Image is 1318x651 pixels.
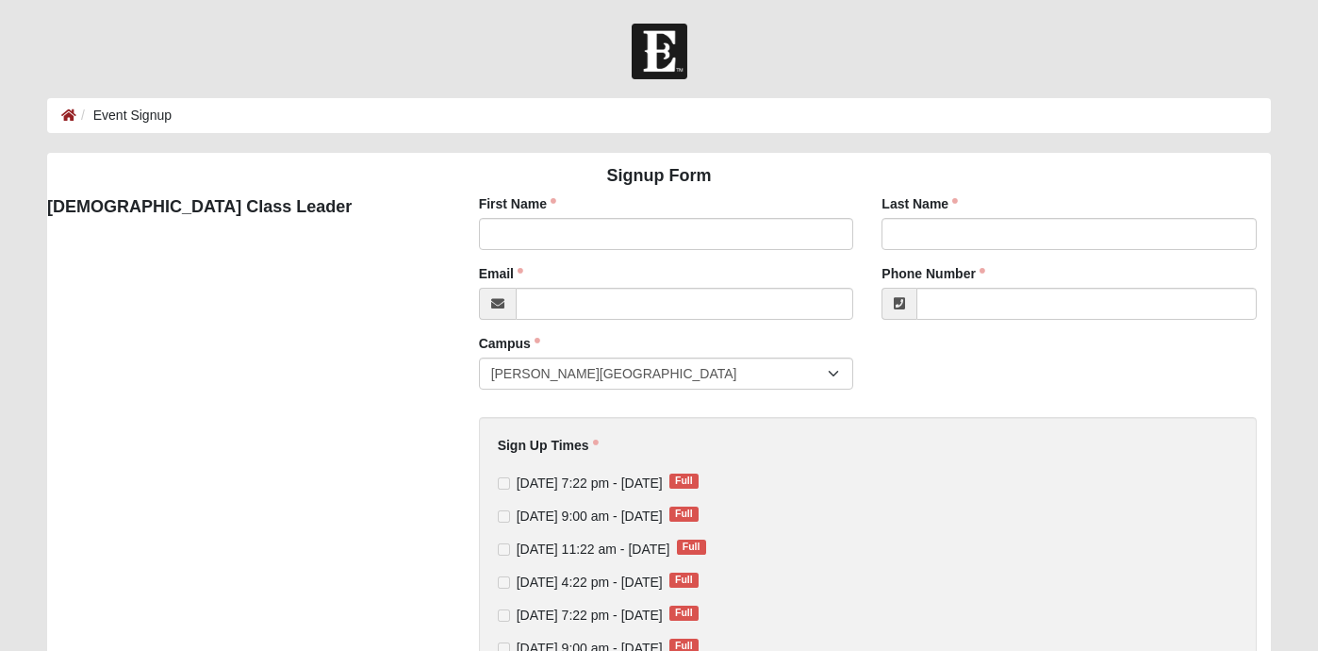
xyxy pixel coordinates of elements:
[47,197,352,216] strong: [DEMOGRAPHIC_DATA] Class Leader
[479,264,523,283] label: Email
[517,575,663,590] span: [DATE] 4:22 pm - [DATE]
[632,24,687,79] img: Church of Eleven22 Logo
[669,573,699,588] span: Full
[498,543,510,556] input: [DATE] 11:22 am - [DATE]Full
[517,476,663,491] span: [DATE] 7:22 pm - [DATE]
[479,194,556,213] label: First Name
[881,264,985,283] label: Phone Number
[498,510,510,523] input: [DATE] 9:00 am - [DATE]Full
[498,436,599,455] label: Sign Up Times
[669,606,699,621] span: Full
[677,540,706,555] span: Full
[498,576,510,589] input: [DATE] 4:22 pm - [DATE]Full
[669,507,699,522] span: Full
[517,608,663,623] span: [DATE] 7:22 pm - [DATE]
[498,477,510,490] input: [DATE] 7:22 pm - [DATE]Full
[479,334,540,353] label: Campus
[881,194,958,213] label: Last Name
[517,509,663,524] span: [DATE] 9:00 am - [DATE]
[47,166,1271,187] h4: Signup Form
[76,106,172,125] li: Event Signup
[669,474,699,489] span: Full
[498,609,510,622] input: [DATE] 7:22 pm - [DATE]Full
[517,542,670,557] span: [DATE] 11:22 am - [DATE]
